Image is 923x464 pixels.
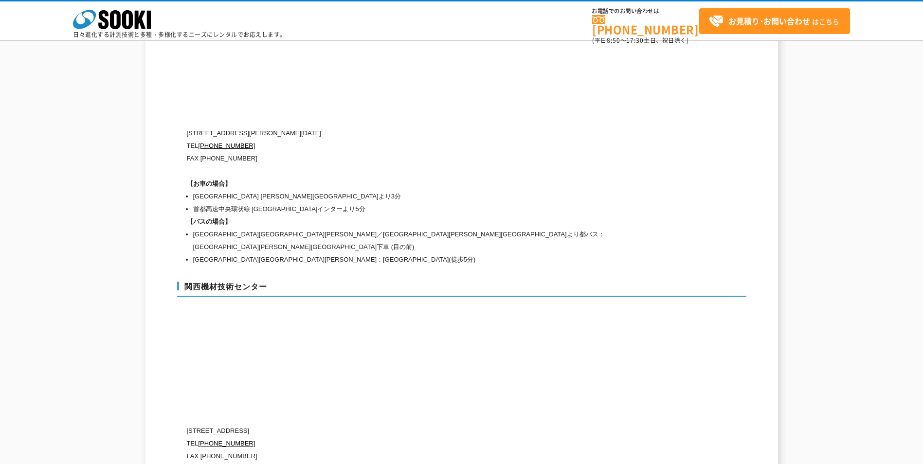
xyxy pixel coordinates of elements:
[699,8,850,34] a: お見積り･お問い合わせはこちら
[198,440,255,447] a: [PHONE_NUMBER]
[177,282,746,297] h3: 関西機材技術センター
[193,203,654,215] li: 首都高速中央環状線 [GEOGRAPHIC_DATA]インターより5分
[193,190,654,203] li: [GEOGRAPHIC_DATA] [PERSON_NAME][GEOGRAPHIC_DATA]より3分
[626,36,644,45] span: 17:30
[187,425,654,437] p: [STREET_ADDRESS]
[709,14,839,29] span: はこちら
[592,36,688,45] span: (平日 ～ 土日、祝日除く)
[193,228,654,253] li: [GEOGRAPHIC_DATA][GEOGRAPHIC_DATA][PERSON_NAME]／[GEOGRAPHIC_DATA][PERSON_NAME][GEOGRAPHIC_DATA]より...
[73,32,286,37] p: 日々進化する計測技術と多種・多様化するニーズにレンタルでお応えします。
[187,437,654,450] p: TEL
[592,15,699,35] a: [PHONE_NUMBER]
[187,450,654,463] p: FAX [PHONE_NUMBER]
[728,15,810,27] strong: お見積り･お問い合わせ
[592,8,699,14] span: お電話でのお問い合わせは
[193,253,654,266] li: [GEOGRAPHIC_DATA][GEOGRAPHIC_DATA][PERSON_NAME]：[GEOGRAPHIC_DATA](徒歩5分)
[187,215,654,228] h1: 【バスの場合】
[198,142,255,149] a: [PHONE_NUMBER]
[607,36,620,45] span: 8:50
[187,127,654,140] p: [STREET_ADDRESS][PERSON_NAME][DATE]
[187,178,654,190] h1: 【お車の場合】
[187,140,654,152] p: TEL
[187,152,654,165] p: FAX [PHONE_NUMBER]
